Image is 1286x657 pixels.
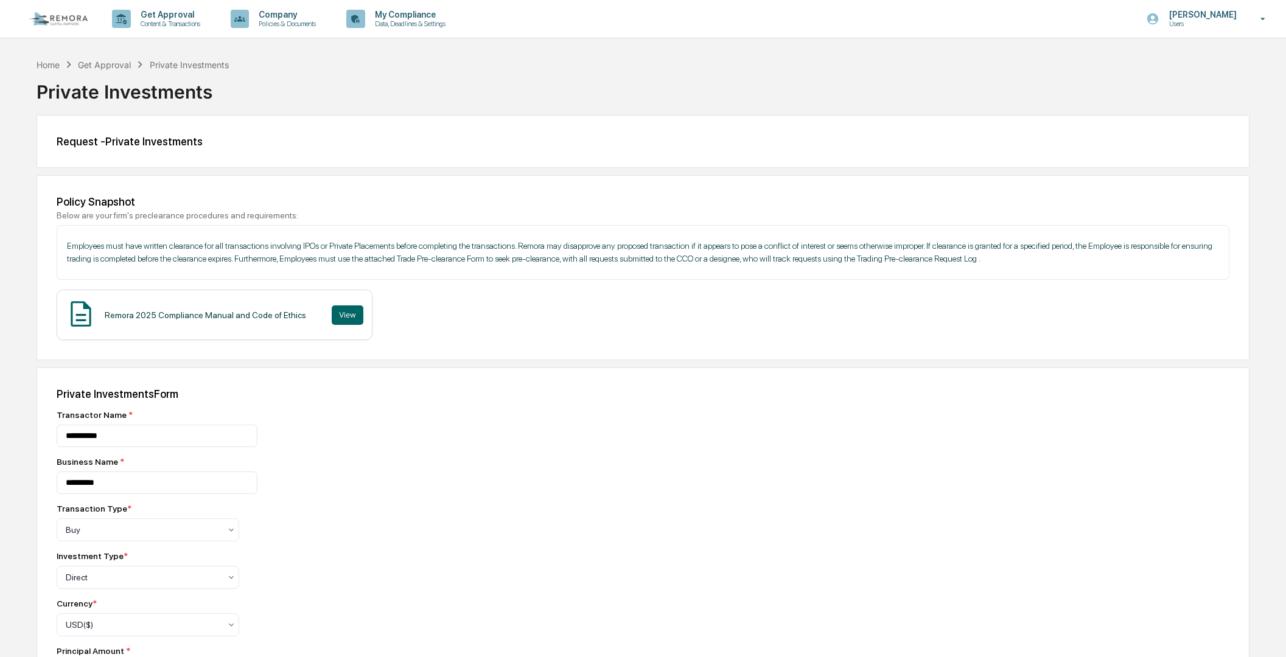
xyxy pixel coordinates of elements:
[249,19,322,28] p: Policies & Documents
[57,195,1229,208] div: Policy Snapshot
[365,19,452,28] p: Data, Deadlines & Settings
[57,599,97,608] div: Currency
[365,10,452,19] p: My Compliance
[66,299,96,329] img: Document Icon
[131,19,206,28] p: Content & Transactions
[57,210,1229,220] div: Below are your firm's preclearance procedures and requirements:
[105,310,306,320] div: Remora 2025 Compliance Manual and Code of Ethics
[57,504,131,513] div: Transaction Type
[249,10,322,19] p: Company
[57,410,483,420] div: Transactor Name
[131,10,206,19] p: Get Approval
[1159,10,1243,19] p: [PERSON_NAME]
[67,240,1219,265] p: Employees must have written clearance for all transactions involving IPOs or Private Placements b...
[1247,617,1280,650] iframe: Open customer support
[37,71,1249,103] div: Private Investments
[37,60,60,70] div: Home
[57,457,483,467] div: Business Name
[332,305,363,325] button: View
[57,551,128,561] div: Investment Type
[57,388,1229,400] div: Private Investments Form
[29,12,88,26] img: logo
[78,60,131,70] div: Get Approval
[1159,19,1243,28] p: Users
[57,135,1229,148] div: Request - Private Investments
[150,60,229,70] div: Private Investments
[57,646,483,656] div: Principal Amount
